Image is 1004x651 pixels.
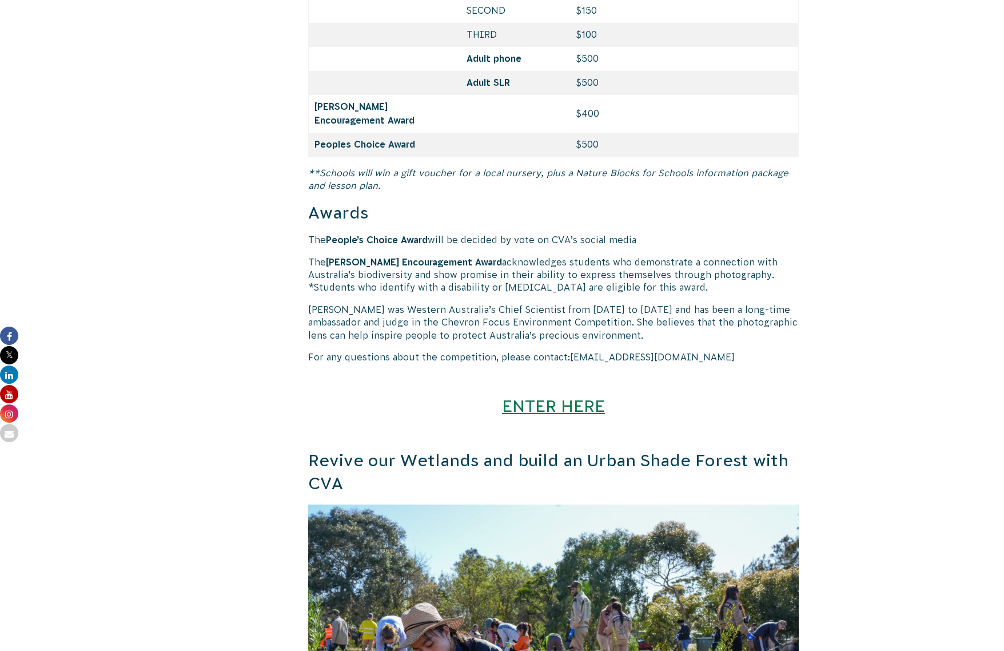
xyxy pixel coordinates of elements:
[571,47,640,71] td: $500
[571,95,640,133] td: $400
[467,77,510,88] strong: Adult SLR
[461,23,571,47] td: THIRD
[308,233,799,246] p: The will be decided by vote on CVA’s social media
[308,256,799,294] p: The acknowledges students who demonstrate a connection with Australia’s biodiversity and show pro...
[326,235,428,245] strong: People’s Choice Award
[314,139,415,149] strong: Peoples Choice Award
[467,53,521,63] strong: Adult phone
[308,303,799,342] p: [PERSON_NAME] was Western Australia’s Chief Scientist from [DATE] to [DATE] and has been a long-t...
[308,351,799,363] p: For any questions about the competition, please contact: [EMAIL_ADDRESS][DOMAIN_NAME]
[308,201,799,225] h3: Awards
[571,71,640,95] td: $500
[571,133,640,157] td: $500
[314,101,415,125] strong: [PERSON_NAME] Encouragement Award
[571,23,640,47] td: $100
[326,257,502,267] strong: [PERSON_NAME] Encouragement Award
[502,396,605,415] a: ENTER HERE
[308,449,799,495] h3: Revive our Wetlands and build an Urban Shade Forest with CVA
[308,168,788,190] em: **Schools will win a gift voucher for a local nursery, plus a Nature Blocks for Schools informati...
